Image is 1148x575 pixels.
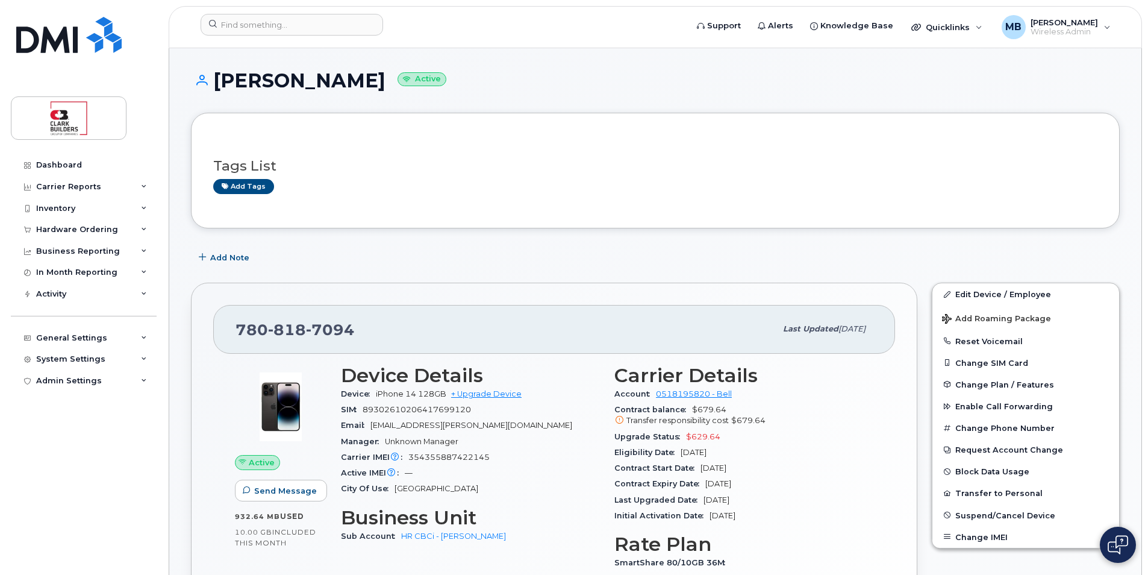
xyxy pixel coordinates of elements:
[703,495,729,504] span: [DATE]
[656,389,732,398] a: 0518195820 - Bell
[942,314,1051,325] span: Add Roaming Package
[341,389,376,398] span: Device
[405,468,413,477] span: —
[614,405,873,427] span: $679.64
[341,405,363,414] span: SIM
[341,484,395,493] span: City Of Use
[932,352,1119,374] button: Change SIM Card
[614,511,710,520] span: Initial Activation Date
[710,511,735,520] span: [DATE]
[614,448,681,457] span: Eligibility Date
[401,532,506,541] a: HR CBCi - [PERSON_NAME]
[614,463,700,473] span: Contract Start Date
[306,321,355,339] span: 7094
[235,528,272,536] span: 10.00 GB
[341,532,401,541] span: Sub Account
[341,507,600,529] h3: Business Unit
[235,512,280,521] span: 932.64 MB
[614,558,731,567] span: SmartShare 80/10GB 36M
[235,480,327,501] button: Send Message
[213,179,274,194] a: Add tags
[341,468,405,477] span: Active IMEI
[254,485,317,497] span: Send Message
[370,421,572,430] span: [EMAIL_ADDRESS][PERSON_NAME][DOMAIN_NAME]
[614,479,705,488] span: Contract Expiry Date
[235,527,316,547] span: included this month
[341,453,408,462] span: Carrier IMEI
[395,484,478,493] span: [GEOGRAPHIC_DATA]
[686,432,720,441] span: $629.64
[614,533,873,555] h3: Rate Plan
[268,321,306,339] span: 818
[385,437,458,446] span: Unknown Manager
[341,421,370,430] span: Email
[614,432,686,441] span: Upgrade Status
[955,380,1054,389] span: Change Plan / Features
[932,330,1119,352] button: Reset Voicemail
[1108,535,1128,555] img: Open chat
[932,526,1119,548] button: Change IMEI
[932,395,1119,417] button: Enable Call Forwarding
[783,324,838,333] span: Last updated
[705,479,731,488] span: [DATE]
[955,511,1055,520] span: Suspend/Cancel Device
[932,482,1119,504] button: Transfer to Personal
[245,371,317,443] img: image20231002-3703462-njx0qo.jpeg
[932,283,1119,305] a: Edit Device / Employee
[681,448,707,457] span: [DATE]
[614,405,692,414] span: Contract balance
[363,405,471,414] span: 89302610206417699120
[191,247,260,268] button: Add Note
[731,416,766,425] span: $679.64
[700,463,726,473] span: [DATE]
[191,70,1120,91] h1: [PERSON_NAME]
[932,439,1119,460] button: Request Account Change
[213,159,1097,174] h3: Tags List
[398,72,446,86] small: Active
[626,416,729,425] span: Transfer responsibility cost
[451,389,522,398] a: + Upgrade Device
[408,453,490,462] span: 354355887422145
[955,402,1053,411] span: Enable Call Forwarding
[932,417,1119,439] button: Change Phone Number
[210,252,249,263] span: Add Note
[341,365,600,386] h3: Device Details
[614,365,873,386] h3: Carrier Details
[236,321,355,339] span: 780
[932,504,1119,526] button: Suspend/Cancel Device
[341,437,385,446] span: Manager
[280,512,304,521] span: used
[376,389,446,398] span: iPhone 14 128GB
[932,460,1119,482] button: Block Data Usage
[932,306,1119,330] button: Add Roaming Package
[932,374,1119,395] button: Change Plan / Features
[249,457,275,468] span: Active
[838,324,866,333] span: [DATE]
[614,495,703,504] span: Last Upgraded Date
[614,389,656,398] span: Account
